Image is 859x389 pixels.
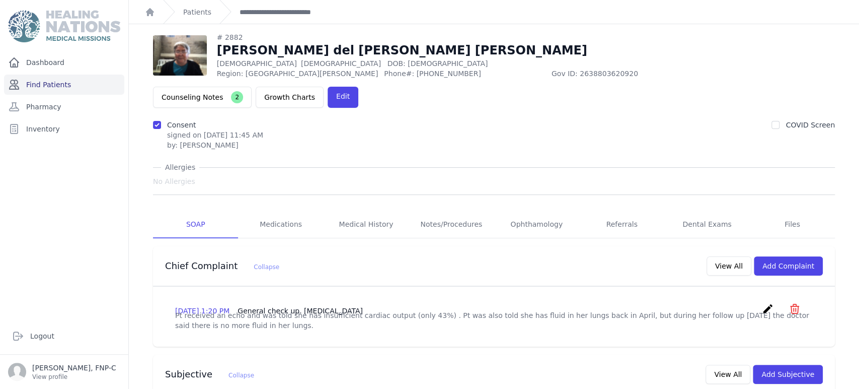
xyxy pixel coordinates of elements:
p: [DEMOGRAPHIC_DATA] [217,58,719,69]
a: Inventory [4,119,124,139]
span: Phone#: [PHONE_NUMBER] [384,69,545,79]
label: Consent [167,121,196,129]
img: wcwUBYdg8cC3AAAACV0RVh0ZGF0ZTpjcmVhdGUAMjAyMy0xMi0xOVQxODoxNjo1NiswMDowMF5GlVoAAAAldEVYdGRhdGU6bW... [153,35,207,76]
span: Collapse [228,372,254,379]
a: Medications [238,211,323,238]
p: [DATE] 1:20 PM [175,306,363,316]
p: [PERSON_NAME], FNP-C [32,363,116,373]
p: Pt received an echo and was told she has insufficient cardiac output (only 43%) . Pt was also tol... [175,310,813,331]
a: Pharmacy [4,97,124,117]
span: DOB: [DEMOGRAPHIC_DATA] [387,59,488,68]
span: No Allergies [153,176,195,186]
a: SOAP [153,211,238,238]
span: General check up. [MEDICAL_DATA] [238,307,363,315]
a: Files [750,211,835,238]
span: Region: [GEOGRAPHIC_DATA][PERSON_NAME] [217,69,378,79]
button: Add Complaint [754,256,823,276]
nav: Tabs [153,211,835,238]
p: signed on [DATE] 11:45 AM [167,130,263,140]
a: Referrals [579,211,664,238]
a: Logout [8,326,120,346]
button: View All [706,365,750,384]
a: [PERSON_NAME], FNP-C View profile [8,363,120,381]
span: Allergies [161,162,199,172]
img: Medical Missions EMR [8,10,120,42]
a: Ophthamology [494,211,579,238]
a: Notes/Procedures [409,211,494,238]
span: Gov ID: 2638803620920 [552,69,719,79]
a: Dental Exams [664,211,749,238]
label: COVID Screen [786,121,835,129]
a: Growth Charts [256,87,324,108]
h3: Subjective [165,368,254,380]
span: [DEMOGRAPHIC_DATA] [301,59,381,68]
a: Patients [183,7,211,17]
h3: Chief Complaint [165,260,279,272]
a: Find Patients [4,75,124,95]
span: 2 [231,91,243,103]
a: Edit [328,87,358,108]
a: Dashboard [4,52,124,73]
div: by: [PERSON_NAME] [167,140,263,150]
a: create [762,307,776,317]
i: create [762,303,774,315]
p: View profile [32,373,116,381]
button: Counseling Notes2 [153,87,252,108]
button: View All [707,256,751,276]
button: Add Subjective [753,365,823,384]
h1: [PERSON_NAME] del [PERSON_NAME] [PERSON_NAME] [217,42,719,58]
span: Collapse [254,264,279,271]
a: Medical History [324,211,409,238]
div: # 2882 [217,32,719,42]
